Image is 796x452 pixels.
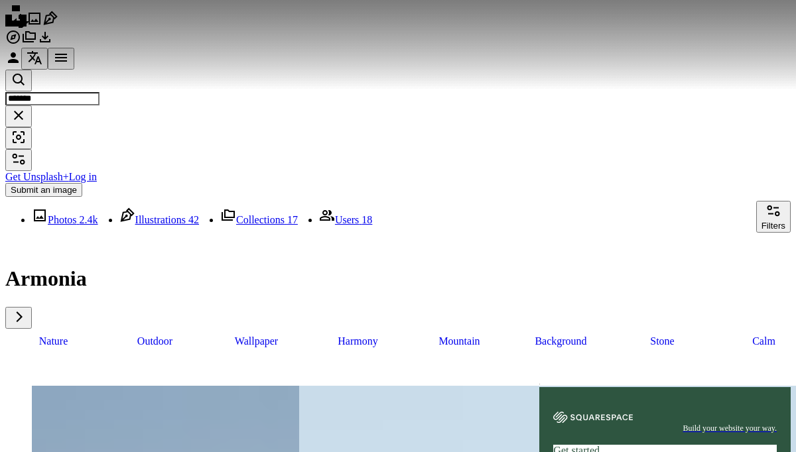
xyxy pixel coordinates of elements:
[107,329,203,354] a: outdoor
[32,214,98,225] a: Photos 2.4k
[539,384,540,384] img: file-1723602894256-972c108553a7image
[614,329,710,354] a: stone
[21,36,37,47] a: Collections
[553,412,633,423] img: file-1606177908946-d1eed1cbe4f5image
[27,17,42,28] a: Photos
[37,36,53,47] a: Download History
[5,329,101,354] a: nature
[5,149,32,171] button: Filters
[5,56,21,68] a: Log in / Sign up
[5,17,27,28] a: Home — Unsplash
[5,105,32,127] button: Clear
[5,70,32,91] button: Search Unsplash
[21,48,48,70] button: Language
[362,214,372,225] span: 18
[287,214,298,225] span: 17
[5,183,82,197] button: Submit an image
[220,214,298,225] a: Collections 17
[756,201,791,233] button: Filters
[42,17,58,28] a: Illustrations
[5,171,69,182] a: Get Unsplash+
[5,307,32,329] button: scroll list to the right
[5,70,791,149] form: Find visuals sitewide
[5,266,791,291] h1: Armonia
[319,214,372,225] a: Users 18
[513,329,609,354] a: background
[69,171,97,182] a: Log in
[208,329,304,354] a: wallpaper
[80,214,98,225] span: 2.4k
[48,48,74,70] button: Menu
[119,214,199,225] a: Illustrations 42
[411,329,507,354] a: mountain
[683,423,777,434] span: Build your website your way.
[188,214,199,225] span: 42
[310,329,406,354] a: harmony
[5,127,32,149] button: Visual search
[5,36,21,47] a: Explore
